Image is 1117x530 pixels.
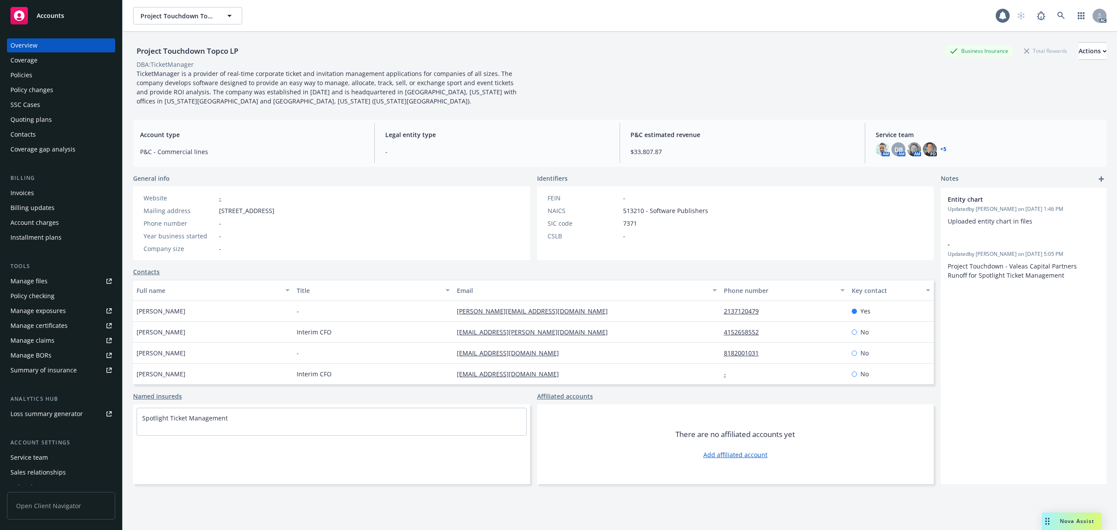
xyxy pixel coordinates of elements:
a: [EMAIL_ADDRESS][DOMAIN_NAME] [457,349,566,357]
span: Updated by [PERSON_NAME] on [DATE] 5:05 PM [948,250,1100,258]
a: Contacts [7,127,115,141]
a: Policies [7,68,115,82]
a: Invoices [7,186,115,200]
div: Summary of insurance [10,363,77,377]
a: Switch app [1072,7,1090,24]
a: Overview [7,38,115,52]
div: NAICS [548,206,620,215]
span: General info [133,174,170,183]
div: Policy checking [10,289,55,303]
a: [EMAIL_ADDRESS][PERSON_NAME][DOMAIN_NAME] [457,328,615,336]
span: DB [894,145,903,154]
div: Related accounts [10,480,61,494]
div: Coverage gap analysis [10,142,75,156]
a: Related accounts [7,480,115,494]
a: Policy changes [7,83,115,97]
div: FEIN [548,193,620,203]
a: Policy checking [7,289,115,303]
a: Coverage [7,53,115,67]
div: Coverage [10,53,38,67]
div: Billing [7,174,115,182]
span: Project Touchdown Topco LP [140,11,216,21]
p: Project Touchdown - Valeas Capital Partners [948,262,1100,271]
div: Policies [10,68,32,82]
a: Contacts [133,267,160,276]
div: Title [297,286,440,295]
div: Billing updates [10,201,55,215]
a: Summary of insurance [7,363,115,377]
button: Email [453,280,720,301]
span: Yes [860,306,870,316]
div: Loss summary generator [10,407,83,421]
div: Manage BORs [10,348,51,362]
a: 8182001031 [724,349,766,357]
div: Phone number [724,286,836,295]
div: Analytics hub [7,395,115,403]
span: No [860,327,869,337]
div: Company size [144,244,216,253]
span: - [297,306,299,316]
a: Start snowing [1012,7,1030,24]
a: - [724,370,733,378]
a: 4152658552 [724,328,766,336]
span: 513210 - Software Publishers [623,206,708,215]
div: Full name [137,286,280,295]
div: Entity chartUpdatedby [PERSON_NAME] on [DATE] 1:46 PMUploaded entity chart in files [941,188,1107,233]
a: Account charges [7,216,115,230]
div: SSC Cases [10,98,40,112]
div: Contacts [10,127,36,141]
span: - [948,240,1077,249]
span: No [860,348,869,358]
a: 2137120479 [724,307,766,315]
li: Runoff for Spotlight Ticket Management [948,271,1100,280]
span: P&C estimated revenue [630,130,854,139]
a: Quoting plans [7,113,115,127]
a: SSC Cases [7,98,115,112]
a: Manage exposures [7,304,115,318]
a: Loss summary generator [7,407,115,421]
a: Service team [7,451,115,465]
a: Installment plans [7,231,115,244]
a: Search [1052,7,1070,24]
span: Entity chart [948,195,1077,204]
span: 7371 [623,219,637,228]
div: Year business started [144,231,216,241]
a: - [219,194,221,202]
div: Service team [10,451,48,465]
a: Named insureds [133,392,182,401]
a: Coverage gap analysis [7,142,115,156]
div: Mailing address [144,206,216,215]
span: [STREET_ADDRESS] [219,206,274,215]
div: Account charges [10,216,59,230]
div: Key contact [852,286,921,295]
div: Sales relationships [10,465,66,479]
div: Account settings [7,438,115,447]
span: Account type [140,130,364,139]
a: +5 [940,147,946,152]
img: photo [876,142,890,156]
div: Installment plans [10,231,62,244]
div: Manage exposures [10,304,66,318]
a: Add affiliated account [703,450,768,459]
div: Tools [7,262,115,271]
span: Service team [876,130,1100,139]
a: Sales relationships [7,465,115,479]
div: Total Rewards [1020,45,1072,56]
div: Actions [1079,43,1107,59]
div: Email [457,286,707,295]
button: Actions [1079,42,1107,60]
div: Business Insurance [946,45,1013,56]
span: - [385,147,609,156]
span: $33,807.87 [630,147,854,156]
div: Drag to move [1042,513,1053,530]
span: - [219,244,221,253]
span: Notes [941,174,959,184]
div: Project Touchdown Topco LP [133,45,242,57]
div: Manage files [10,274,48,288]
span: - [297,348,299,358]
a: [EMAIL_ADDRESS][DOMAIN_NAME] [457,370,566,378]
div: Quoting plans [10,113,52,127]
button: Title [293,280,453,301]
button: Phone number [720,280,849,301]
span: - [623,193,625,203]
